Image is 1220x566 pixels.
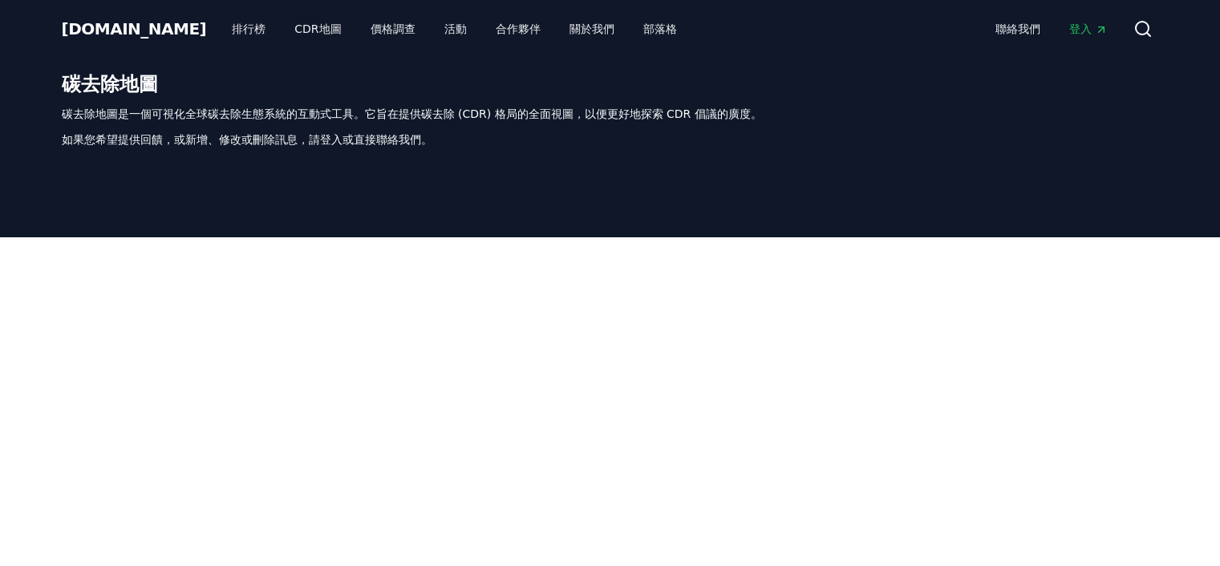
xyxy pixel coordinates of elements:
[232,22,265,35] font: 排行榜
[294,22,341,35] font: CDR地圖
[62,19,207,38] font: [DOMAIN_NAME]
[483,14,553,43] a: 合作夥伴
[983,14,1121,43] nav: 主要的
[62,18,207,40] a: [DOMAIN_NAME]
[371,22,415,35] font: 價格調查
[282,14,354,43] a: CDR地圖
[219,14,689,43] nav: 主要的
[643,22,677,35] font: 部落格
[496,22,541,35] font: 合作夥伴
[62,133,432,146] font: 如果您希望提供回饋，或新增、修改或刪除訊息，請登入或直接聯絡我們。
[444,22,467,35] font: 活動
[1069,22,1092,35] font: 登入
[569,22,614,35] font: 關於我們
[358,14,428,43] a: 價格調查
[983,14,1053,43] a: 聯絡我們
[995,22,1040,35] font: 聯絡我們
[1056,14,1121,43] a: 登入
[219,14,278,43] a: 排行榜
[62,70,158,96] font: 碳去除地圖
[62,107,762,120] font: 碳去除地圖是一個可視化全球碳去除生態系統的互動式工具。它旨在提供碳去除 (CDR) 格局的全面視圖，以便更好地探索 CDR 倡議的廣度。
[630,14,690,43] a: 部落格
[432,14,480,43] a: 活動
[557,14,627,43] a: 關於我們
